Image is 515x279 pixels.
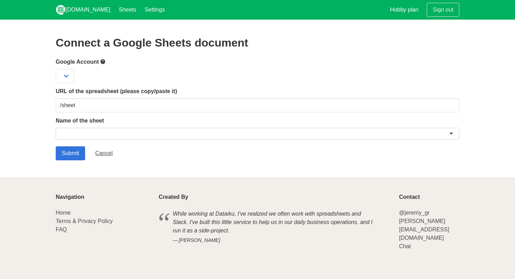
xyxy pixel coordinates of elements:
[56,98,459,112] input: Should start with https://docs.google.com/spreadsheets/d/
[56,87,459,96] label: URL of the spreadsheet (please copy/paste it)
[159,209,391,245] blockquote: While working at Dataiku, I've realized we often work with spreadsheets and Slack. I've built thi...
[159,194,391,200] p: Created By
[399,194,459,200] p: Contact
[56,218,113,224] a: Terms & Privacy Policy
[56,57,459,66] label: Google Account
[399,218,449,241] a: [PERSON_NAME][EMAIL_ADDRESS][DOMAIN_NAME]
[56,210,71,216] a: Home
[56,117,459,125] label: Name of the sheet
[56,146,85,160] input: Submit
[427,3,459,17] a: Sign out
[89,146,119,160] a: Cancel
[399,243,411,249] a: Chat
[56,226,67,232] a: FAQ
[56,5,66,15] img: logo_v2_white.png
[399,210,430,216] a: @jeremy_gr
[56,194,150,200] p: Navigation
[56,36,459,49] h2: Connect a Google Sheets document
[173,237,377,244] cite: [PERSON_NAME]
